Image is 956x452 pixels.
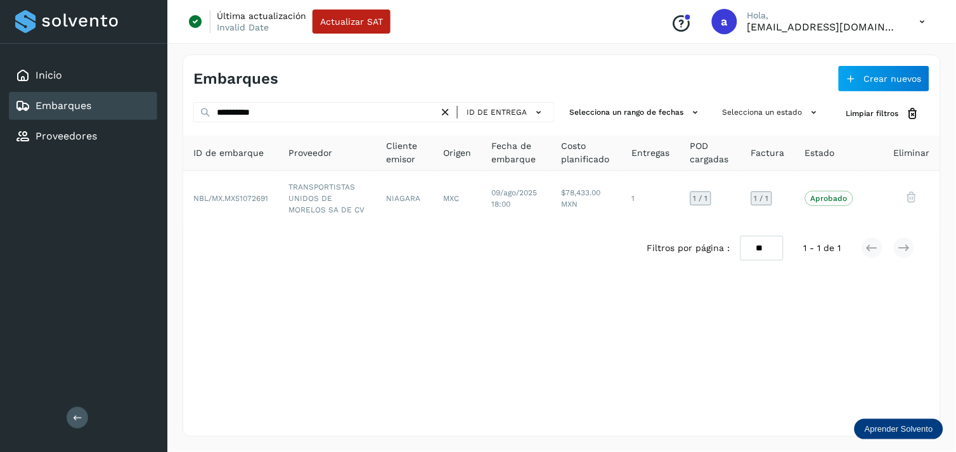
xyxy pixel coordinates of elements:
span: Entregas [632,146,670,160]
p: Invalid Date [217,22,269,33]
span: ID de embarque [193,146,264,160]
span: 1 - 1 de 1 [804,242,841,255]
span: POD cargadas [690,139,731,166]
p: Aprender Solvento [865,424,933,434]
button: Selecciona un rango de fechas [565,102,707,123]
button: Limpiar filtros [836,102,930,126]
span: 09/ago/2025 18:00 [491,188,537,209]
p: Hola, [747,10,900,21]
span: Cliente emisor [386,139,423,166]
button: Selecciona un estado [718,102,826,123]
span: Proveedor [288,146,332,160]
span: Limpiar filtros [846,108,899,119]
span: Filtros por página : [647,242,730,255]
span: Crear nuevos [864,74,922,83]
span: Fecha de embarque [491,139,541,166]
span: Factura [751,146,785,160]
span: 1 / 1 [694,195,708,202]
span: 1 / 1 [754,195,769,202]
td: TRANSPORTISTAS UNIDOS DE MORELOS SA DE CV [278,171,376,226]
span: Origen [443,146,471,160]
button: Actualizar SAT [313,10,391,34]
p: alejperez@niagarawater.com [747,21,900,33]
h4: Embarques [193,70,278,88]
p: Aprobado [811,194,848,203]
div: Proveedores [9,122,157,150]
span: NBL/MX.MX51072691 [193,194,268,203]
span: ID de entrega [467,107,527,118]
span: Actualizar SAT [320,17,383,26]
button: Crear nuevos [838,65,930,92]
span: Costo planificado [561,139,612,166]
div: Embarques [9,92,157,120]
td: MXC [433,171,481,226]
span: Eliminar [894,146,930,160]
div: Inicio [9,61,157,89]
a: Embarques [36,100,91,112]
p: Última actualización [217,10,306,22]
td: NIAGARA [376,171,433,226]
span: Estado [805,146,835,160]
a: Inicio [36,69,62,81]
a: Proveedores [36,130,97,142]
div: Aprender Solvento [855,419,943,439]
td: 1 [622,171,680,226]
td: $78,433.00 MXN [551,171,622,226]
button: ID de entrega [463,103,549,122]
